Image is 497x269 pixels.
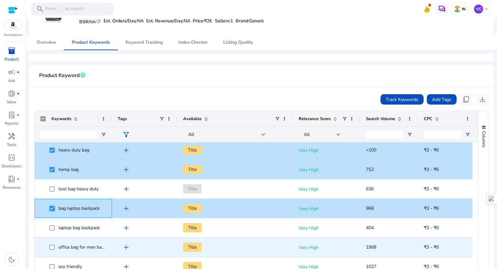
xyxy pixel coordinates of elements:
span: ₹3 - ₹6 [424,225,439,231]
span: Track Keywords [386,96,418,103]
span: Keyword Tracking [126,40,163,45]
p: Developers [2,163,21,169]
button: content_copy [460,93,473,106]
span: download [479,95,486,103]
span: 1 [230,18,233,24]
span: CPC [424,116,432,122]
span: inventory_2 [8,47,16,55]
span: info [80,72,86,78]
p: Very High [299,202,354,215]
span: Product Keywords [72,40,110,45]
span: ₹3 - ₹6 [424,166,439,173]
mat-icon: refresh [96,18,101,25]
span: Keywords [51,116,71,122]
p: Very High [299,241,354,254]
span: <100 [366,147,376,153]
p: Tools [7,142,17,148]
span: Columns [481,131,487,148]
h5: Est. Orders/Day: [104,18,144,24]
span: Product Keyword [39,70,80,81]
span: All [304,131,310,138]
p: Resources [3,185,21,190]
button: Open Filter Menu [407,132,412,137]
span: Title [183,223,202,232]
span: Tags [118,116,127,122]
span: ₹2K [204,18,212,24]
p: Very High [299,144,354,157]
span: add [122,243,130,251]
span: donut_small [8,90,16,97]
span: NA [184,18,190,24]
span: 636 [366,186,374,192]
input: Keywords Filter Input [40,131,97,139]
input: Search Volume Filter Input [366,131,403,139]
span: ₹3 - ₹6 [424,147,439,153]
button: Track Keywords [381,94,424,105]
span: 752 [366,166,374,173]
span: NA [137,18,144,24]
span: add [122,146,130,154]
span: Title [183,242,202,252]
span: Search Volume [366,116,395,122]
p: Marketplace [4,33,22,38]
p: Very High [299,221,354,235]
span: lab_profile [8,111,16,119]
span: add [122,185,130,193]
p: Ads [8,78,15,84]
span: search [36,5,44,13]
span: campaign [8,68,16,76]
span: 404 [366,225,374,231]
span: ₹3 - ₹6 [424,186,439,192]
span: add [122,224,130,232]
span: Relevance Score [299,116,331,122]
span: Title [183,184,202,194]
p: Sales [7,99,16,105]
span: dark_mode [8,256,16,263]
button: Open Filter Menu [101,132,106,137]
span: bag laptop backpack [59,205,100,211]
span: Overview [37,40,56,45]
button: Open Filter Menu [465,132,470,137]
input: CPC Filter Input [424,131,461,139]
span: content_copy [462,95,470,103]
h5: Est. Revenue/Day: [146,18,190,24]
span: handyman [8,132,16,140]
span: heavy duty bag [59,147,89,153]
span: office bag for men backpack [59,244,115,250]
span: Listing Quality [223,40,253,45]
span: fiber_manual_record [17,178,19,180]
h5: BSR: [79,18,101,25]
h5: : [236,18,264,24]
span: Index Checker [178,40,208,45]
h5: Sellers: [215,18,233,24]
p: Product [5,56,18,62]
span: add [122,205,130,212]
span: fiber_manual_record [17,114,19,116]
span: NA [89,19,96,25]
span: fiber_manual_record [17,92,19,95]
span: fiber_manual_record [17,71,19,73]
span: Generic [249,18,264,24]
span: Brand [236,18,248,24]
span: tool bag heavy duty [59,186,99,192]
button: Add Tags [427,94,457,105]
span: filter_alt [122,131,130,139]
p: Press to search [45,6,83,13]
span: ₹3 - ₹6 [424,205,439,211]
p: IN [460,6,466,12]
span: Add Tags [432,96,451,103]
span: Title [183,145,202,155]
h5: Price: [193,18,212,24]
p: Very High [299,163,354,176]
span: keyboard_arrow_down [484,6,489,12]
span: Available [183,116,202,122]
span: 1968 [366,244,376,250]
img: in.svg [454,6,460,12]
p: VC [474,5,483,14]
p: Very High [299,183,354,196]
span: Title [183,204,202,213]
span: 968 [366,205,374,211]
span: add [122,166,130,174]
p: Reports [5,120,18,126]
span: laptop bag backpack [59,225,100,231]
